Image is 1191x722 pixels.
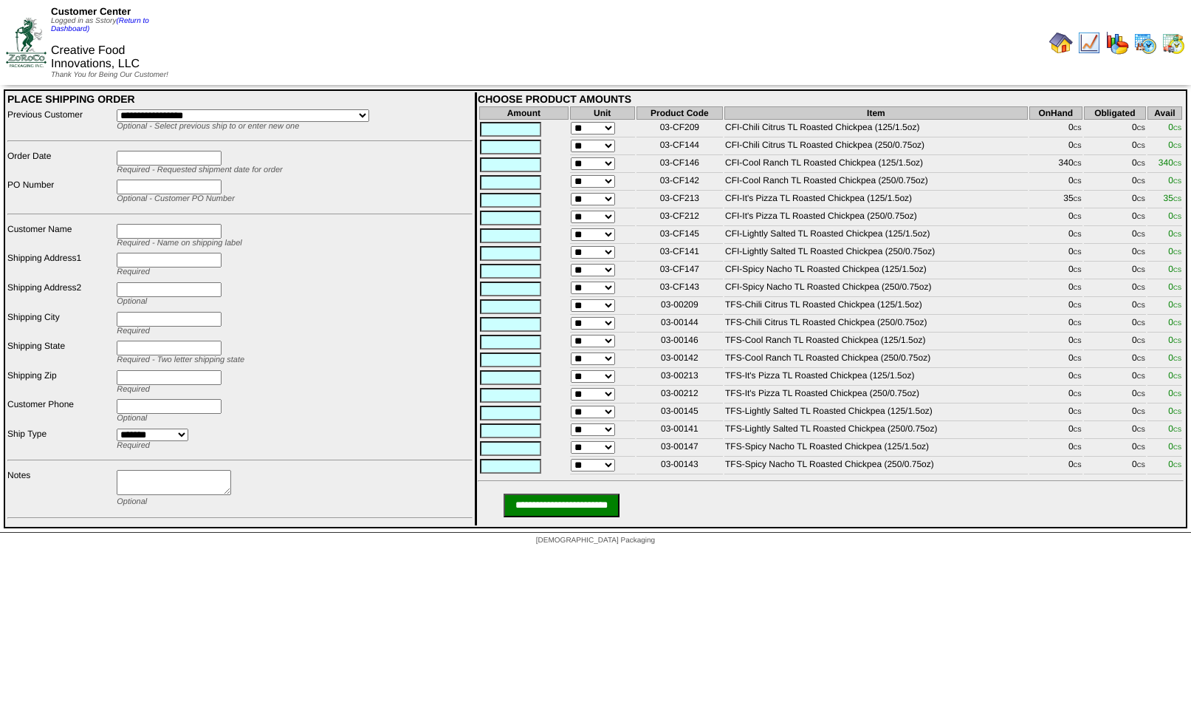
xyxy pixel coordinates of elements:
span: CS [1173,214,1181,220]
span: Optional - Select previous ship to or enter new one [117,122,299,131]
td: TFS-Lightly Salted TL Roasted Chickpea (250/0.75oz) [724,423,1028,439]
td: TFS-Chili Citrus TL Roasted Chickpea (250/0.75oz) [724,316,1028,333]
span: 0 [1168,370,1181,381]
span: Optional [117,497,147,506]
span: CS [1074,285,1082,291]
td: CFI-Cool Ranch TL Roasted Chickpea (125/1.5oz) [724,157,1028,173]
span: CS [1137,267,1145,273]
span: CS [1137,231,1145,238]
span: [DEMOGRAPHIC_DATA] Packaging [536,537,655,545]
th: Amount [479,106,569,120]
span: CS [1074,409,1082,415]
th: Unit [570,106,635,120]
td: Shipping Address2 [7,282,114,310]
td: TFS-Cool Ranch TL Roasted Chickpea (250/0.75oz) [724,352,1028,368]
td: 03-00213 [636,369,723,386]
td: 0 [1029,316,1082,333]
td: 0 [1084,192,1146,208]
td: 0 [1084,334,1146,350]
td: Notes [7,469,114,511]
span: 0 [1168,299,1181,310]
span: 0 [1168,282,1181,292]
span: CS [1137,249,1145,256]
td: 0 [1029,263,1082,279]
span: CS [1074,391,1082,398]
span: CS [1074,444,1082,451]
span: Optional - Customer PO Number [117,194,235,203]
td: 0 [1084,458,1146,474]
span: Required - Name on shipping label [117,239,241,248]
td: 0 [1029,228,1082,244]
td: 03-00145 [636,405,723,421]
span: CS [1074,267,1082,273]
span: CS [1137,125,1145,132]
span: CS [1074,231,1082,238]
td: 0 [1084,174,1146,191]
span: CS [1173,391,1181,398]
span: CS [1173,267,1181,273]
td: 0 [1084,263,1146,279]
span: CS [1074,178,1082,185]
span: Required [117,327,150,336]
img: line_graph.gif [1077,31,1101,55]
span: Required - Requested shipment date for order [117,166,282,174]
td: TFS-Cool Ranch TL Roasted Chickpea (125/1.5oz) [724,334,1028,350]
td: 03-CF145 [636,228,723,244]
td: CFI-It's Pizza TL Roasted Chickpea (250/0.75oz) [724,210,1028,226]
td: 03-CF212 [636,210,723,226]
td: 0 [1029,405,1082,421]
td: CFI-Spicy Nacho TL Roasted Chickpea (125/1.5oz) [724,263,1028,279]
span: 0 [1168,459,1181,469]
td: 0 [1084,387,1146,403]
span: 0 [1168,388,1181,398]
span: CS [1173,285,1181,291]
td: 0 [1029,387,1082,403]
th: OnHand [1029,106,1082,120]
span: 0 [1168,317,1181,327]
td: 03-00141 [636,423,723,439]
img: ZoRoCo_Logo(Green%26Foil)%20jpg.webp [6,18,47,67]
span: CS [1173,249,1181,256]
td: 0 [1029,139,1082,155]
span: CS [1074,426,1082,433]
td: 03-00147 [636,440,723,457]
span: CS [1137,160,1145,167]
td: 0 [1029,334,1082,350]
td: 03-CF146 [636,157,723,173]
td: 03-00212 [636,387,723,403]
img: calendarinout.gif [1161,31,1185,55]
span: CS [1173,231,1181,238]
td: 0 [1084,352,1146,368]
td: Ship Type [7,428,114,453]
td: CFI-Chili Citrus TL Roasted Chickpea (250/0.75oz) [724,139,1028,155]
span: CS [1137,320,1145,327]
span: 0 [1168,423,1181,434]
span: 340 [1159,157,1181,168]
span: CS [1137,373,1145,380]
span: CS [1137,391,1145,398]
td: TFS-Lightly Salted TL Roasted Chickpea (125/1.5oz) [724,405,1028,421]
td: CFI-Chili Citrus TL Roasted Chickpea (125/1.5oz) [724,121,1028,137]
th: Item [724,106,1028,120]
td: 0 [1084,139,1146,155]
span: CS [1137,178,1145,185]
span: CS [1074,355,1082,362]
td: Shipping City [7,311,114,339]
td: 0 [1084,121,1146,137]
td: TFS-Spicy Nacho TL Roasted Chickpea (125/1.5oz) [724,440,1028,457]
span: CS [1173,426,1181,433]
span: CS [1074,125,1082,132]
td: 03-CF213 [636,192,723,208]
span: Logged in as Sstory [51,17,149,33]
td: 03-00144 [636,316,723,333]
td: 0 [1029,281,1082,297]
td: 0 [1029,299,1082,315]
span: 0 [1168,228,1181,239]
span: CS [1074,214,1082,220]
td: 0 [1084,157,1146,173]
span: 0 [1168,353,1181,363]
span: Required [117,385,150,394]
span: 0 [1168,441,1181,452]
td: 03-00143 [636,458,723,474]
td: Shipping Address1 [7,252,114,280]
